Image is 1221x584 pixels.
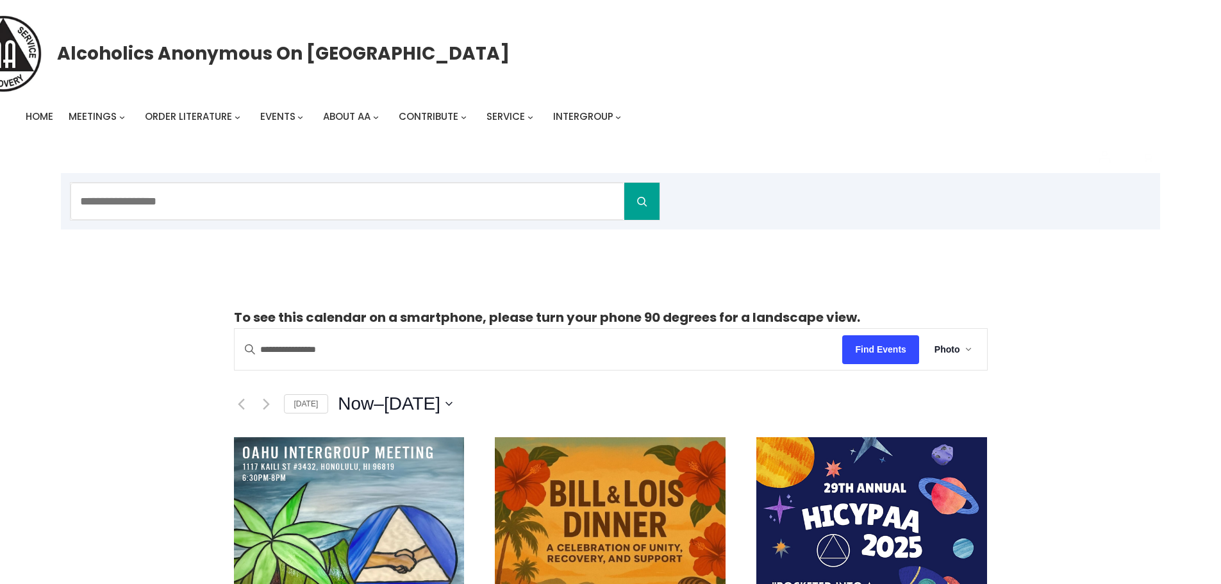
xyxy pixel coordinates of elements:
button: Service submenu [527,114,533,120]
span: Photo [934,342,960,357]
span: Meetings [69,110,117,123]
span: Intergroup [553,110,613,123]
span: [DATE] [384,391,440,417]
span: Contribute [399,110,458,123]
span: Now [338,391,374,417]
button: Meetings submenu [119,114,125,120]
a: Login [1088,141,1120,173]
a: Next Events [259,396,274,412]
a: Service [486,108,525,126]
span: About AA [323,110,370,123]
button: Intergroup submenu [615,114,621,120]
a: Intergroup [553,108,613,126]
span: Service [486,110,525,123]
a: Contribute [399,108,458,126]
a: Alcoholics Anonymous on [GEOGRAPHIC_DATA] [57,38,510,69]
span: Home [26,110,53,123]
button: Contribute submenu [461,114,467,120]
button: Find Events [842,335,918,364]
span: Events [260,110,295,123]
span: Order Literature [145,110,232,123]
button: Order Literature submenu [235,114,240,120]
a: Home [26,108,53,126]
a: About AA [323,108,370,126]
a: Meetings [69,108,117,126]
input: Enter Keyword. Search for events by Keyword. [235,330,843,370]
button: About AA submenu [373,114,379,120]
a: Events [260,108,295,126]
a: [DATE] [284,394,329,414]
button: Photo [919,329,987,370]
button: Search [624,183,660,220]
a: Previous Events [234,396,249,412]
nav: Intergroup [26,108,626,126]
button: Click to toggle datepicker [338,391,453,417]
span: – [374,391,384,417]
button: Cart [1136,146,1160,170]
strong: To see this calendar on a smartphone, please turn your phone 90 degrees for a landscape view. [234,308,860,326]
button: Events submenu [297,114,303,120]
